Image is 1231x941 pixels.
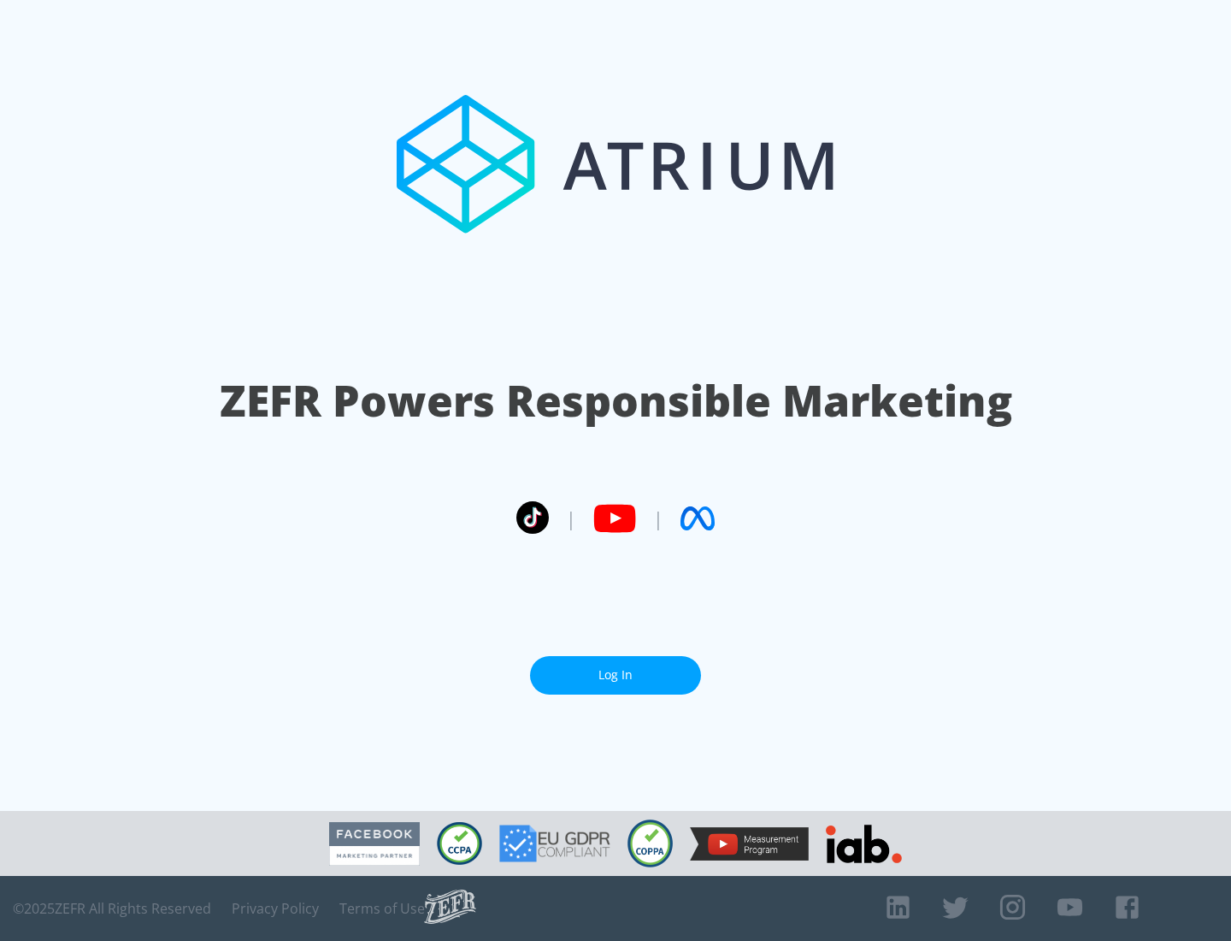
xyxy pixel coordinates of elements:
span: | [566,506,576,531]
img: GDPR Compliant [499,825,610,862]
img: IAB [826,825,902,863]
h1: ZEFR Powers Responsible Marketing [220,371,1012,430]
span: © 2025 ZEFR All Rights Reserved [13,900,211,917]
img: COPPA Compliant [627,820,673,867]
img: CCPA Compliant [437,822,482,865]
span: | [653,506,663,531]
a: Privacy Policy [232,900,319,917]
img: YouTube Measurement Program [690,827,809,861]
img: Facebook Marketing Partner [329,822,420,866]
a: Terms of Use [339,900,425,917]
a: Log In [530,656,701,695]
